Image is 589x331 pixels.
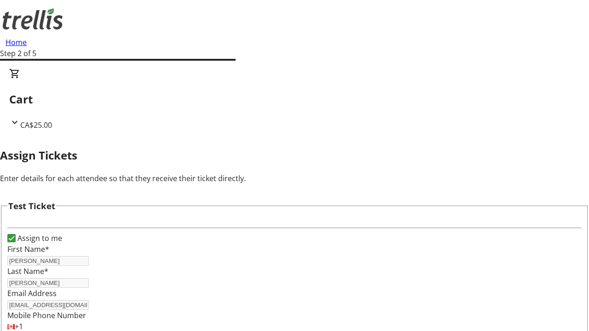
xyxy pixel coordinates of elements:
[9,91,580,108] h2: Cart
[7,310,86,320] label: Mobile Phone Number
[9,68,580,131] div: CartCA$25.00
[16,233,62,244] label: Assign to me
[8,200,55,212] h3: Test Ticket
[7,288,57,298] label: Email Address
[7,244,49,254] label: First Name*
[7,266,48,276] label: Last Name*
[20,120,52,130] span: CA$25.00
